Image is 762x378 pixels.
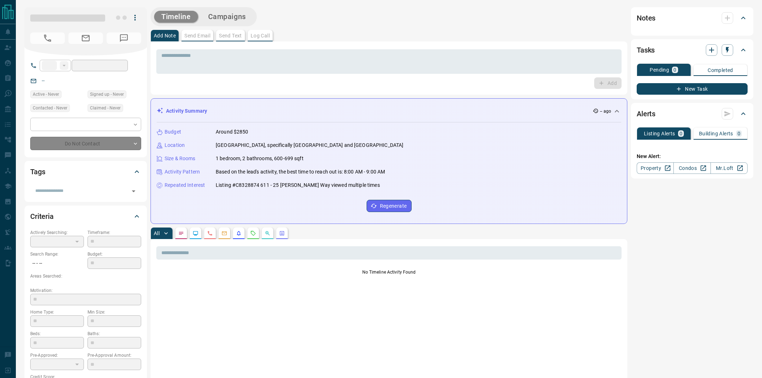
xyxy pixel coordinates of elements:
h2: Tags [30,166,45,177]
p: Location [165,141,185,149]
p: -- ago [600,108,611,114]
div: Alerts [637,105,748,122]
div: Tags [30,163,141,180]
p: Baths: [88,330,141,337]
p: Motivation: [30,287,141,294]
p: Beds: [30,330,84,337]
h2: Notes [637,12,655,24]
a: -- [42,78,45,84]
svg: Agent Actions [279,230,285,236]
span: No Email [68,32,103,44]
p: Completed [708,68,733,73]
svg: Emails [221,230,227,236]
p: Pre-Approved: [30,352,84,359]
p: All [154,231,160,236]
p: Activity Summary [166,107,207,115]
p: Pending [650,67,669,72]
span: Claimed - Never [90,104,121,112]
p: 0 [738,131,740,136]
span: Signed up - Never [90,91,124,98]
p: No Timeline Activity Found [156,269,622,275]
button: Timeline [154,11,198,23]
div: Activity Summary-- ago [157,104,621,118]
p: Min Size: [88,309,141,315]
span: No Number [30,32,65,44]
svg: Opportunities [265,230,270,236]
svg: Listing Alerts [236,230,242,236]
h2: Criteria [30,211,54,222]
div: Notes [637,9,748,27]
p: 0 [673,67,676,72]
span: Active - Never [33,91,59,98]
p: -- - -- [30,257,84,269]
a: Property [637,162,674,174]
p: Activity Pattern [165,168,200,176]
p: Building Alerts [699,131,733,136]
h2: Alerts [637,108,655,120]
button: Campaigns [201,11,253,23]
div: Tasks [637,41,748,59]
a: Condos [673,162,711,174]
p: Add Note [154,33,176,38]
button: Open [129,186,139,196]
p: Budget: [88,251,141,257]
p: New Alert: [637,153,748,160]
p: Actively Searching: [30,229,84,236]
svg: Calls [207,230,213,236]
svg: Notes [178,230,184,236]
p: 0 [680,131,682,136]
p: Search Range: [30,251,84,257]
p: Areas Searched: [30,273,141,279]
p: Listing #C8328874 611 - 25 [PERSON_NAME] Way viewed multiple times [216,181,380,189]
p: Timeframe: [88,229,141,236]
p: [GEOGRAPHIC_DATA], specifically [GEOGRAPHIC_DATA] and [GEOGRAPHIC_DATA] [216,141,403,149]
p: 1 bedroom, 2 bathrooms, 600-699 sqft [216,155,304,162]
p: Pre-Approval Amount: [88,352,141,359]
p: Repeated Interest [165,181,205,189]
svg: Lead Browsing Activity [193,230,198,236]
h2: Tasks [637,44,655,56]
span: No Number [107,32,141,44]
p: Budget [165,128,181,136]
div: Criteria [30,208,141,225]
p: Around $2850 [216,128,248,136]
svg: Requests [250,230,256,236]
button: Regenerate [367,200,412,212]
p: Home Type: [30,309,84,315]
span: Contacted - Never [33,104,67,112]
div: Do Not Contact [30,137,141,150]
p: Size & Rooms [165,155,196,162]
p: Listing Alerts [644,131,675,136]
p: Based on the lead's activity, the best time to reach out is: 8:00 AM - 9:00 AM [216,168,385,176]
button: New Task [637,83,748,95]
a: Mr.Loft [711,162,748,174]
